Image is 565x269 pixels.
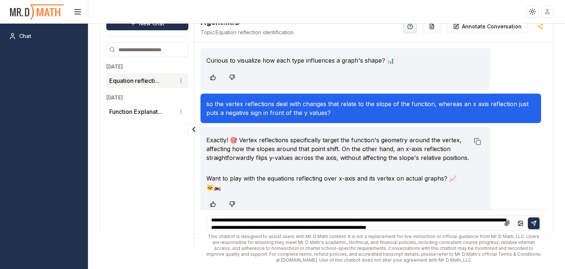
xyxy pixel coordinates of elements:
[106,63,188,70] h3: [DATE]
[206,99,535,117] p: so the vertex reflections deal with changes that relate to the slope of the function, whereas an ...
[206,234,541,263] div: This chatbot is designed to assist users with Mr. D Math content. It is not a replacement for liv...
[206,174,469,192] p: Want to play with the equations reflecting over x-axis and its vertex on actual graphs? 📈🐱‍🏍
[6,29,82,43] a: Chat
[177,107,185,116] button: Conversation options
[462,23,522,30] p: Annotate Conversation
[106,17,188,30] button: New Chat
[106,94,188,101] h3: [DATE]
[542,6,553,17] img: placeholder-user.jpg
[404,20,417,33] button: Help Videos
[9,2,64,22] img: PromptOwl
[206,56,469,65] p: Curious to visualize how each type influences a graph's shape? 📊
[188,123,200,136] button: Collapse panel
[109,76,159,85] button: Equation reflecti...
[206,136,469,162] p: Exactly! 🎯 Vertex reflections specifically target the function's geometry around the vertex, affe...
[423,20,441,33] button: Re-Fill Questions
[177,76,185,85] button: Conversation options
[200,29,294,36] span: Equation reflection identification
[447,20,528,33] button: Annotate Conversation
[109,107,162,116] button: Function Explanat...
[19,32,31,40] span: Chat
